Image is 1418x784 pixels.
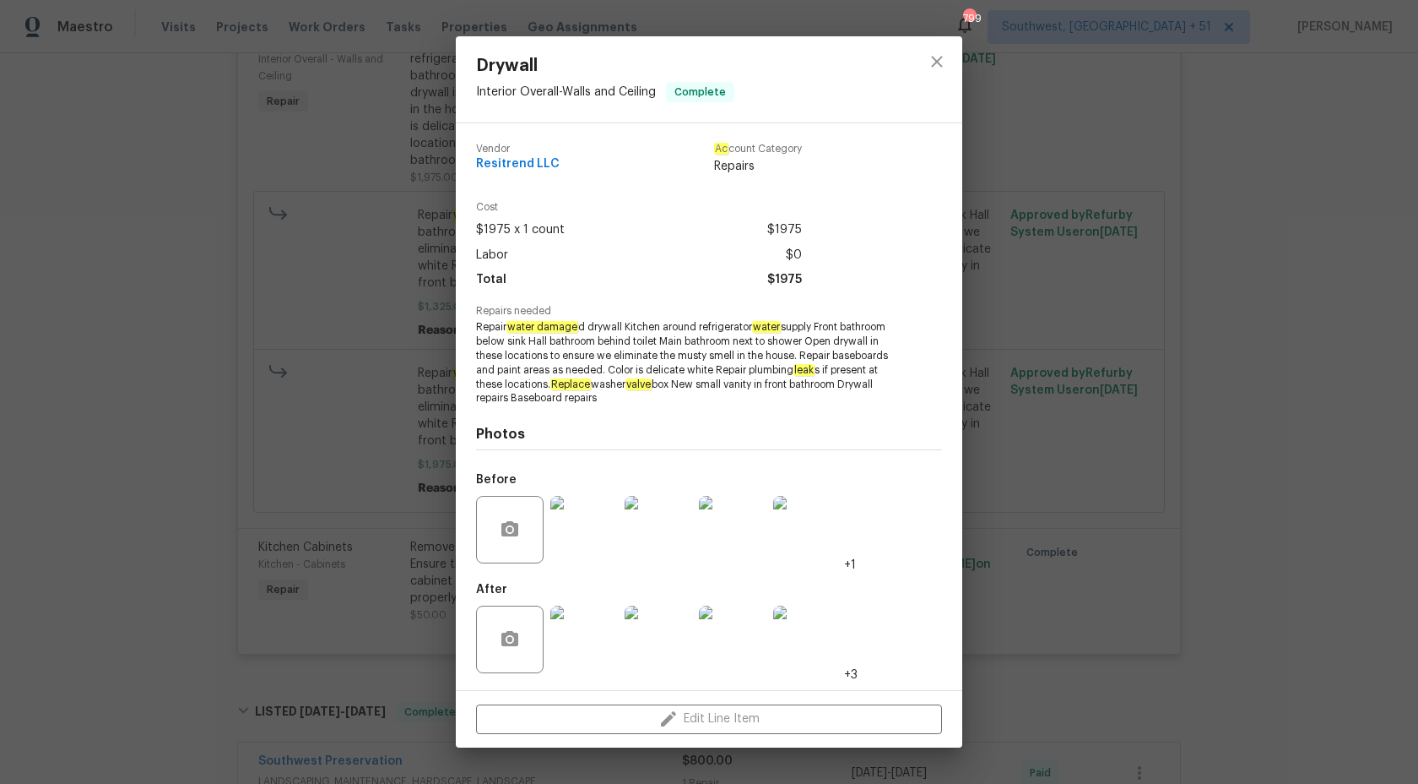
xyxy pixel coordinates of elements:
span: Interior Overall - Walls and Ceiling [476,86,656,98]
span: Cost [476,202,802,213]
h5: After [476,584,507,596]
span: Total [476,268,506,292]
span: Vendor [476,144,560,155]
span: Repairs needed [476,306,942,317]
em: Replace [550,378,591,390]
span: Complete [668,84,733,101]
span: $0 [786,243,802,268]
span: Drywall [476,57,734,75]
div: 799 [963,10,975,27]
h5: Before [476,474,517,486]
span: count Category [714,144,802,155]
em: water [752,321,781,333]
span: Labor [476,243,508,268]
span: +3 [844,667,858,683]
em: water damage [506,321,578,333]
span: +1 [844,557,856,574]
span: Resitrend LLC [476,158,560,171]
em: Ac [714,143,728,155]
span: Repair d drywall Kitchen around refrigerator supply Front bathroom below sink Hall bathroom behin... [476,320,896,406]
em: valve [625,378,652,390]
em: leak [793,364,815,376]
h4: Photos [476,426,942,443]
span: $1975 [767,218,802,242]
button: close [917,41,957,82]
span: Repairs [714,158,802,175]
span: $1975 [767,268,802,292]
span: $1975 x 1 count [476,218,565,242]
